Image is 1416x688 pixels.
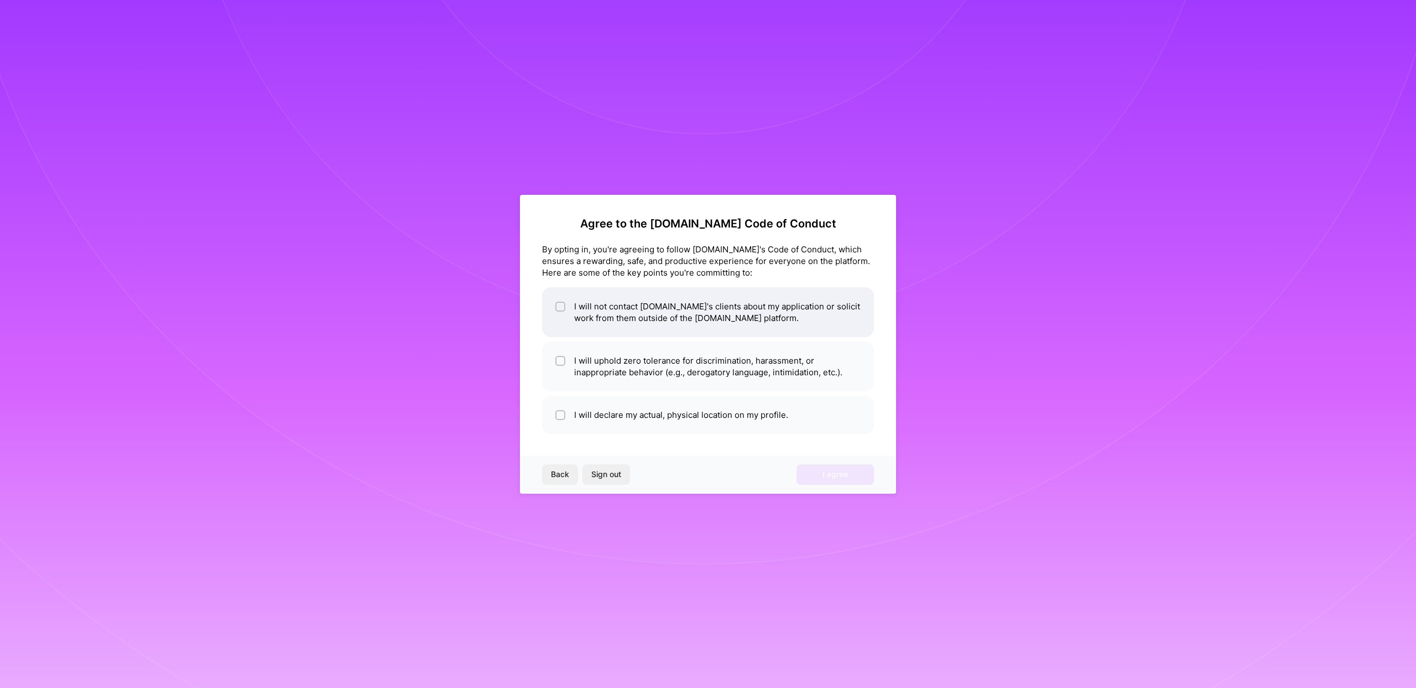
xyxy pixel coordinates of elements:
div: By opting in, you're agreeing to follow [DOMAIN_NAME]'s Code of Conduct, which ensures a rewardin... [542,244,874,278]
span: Back [551,469,569,480]
span: Sign out [591,469,621,480]
button: Back [542,464,578,484]
li: I will uphold zero tolerance for discrimination, harassment, or inappropriate behavior (e.g., der... [542,342,874,391]
li: I will not contact [DOMAIN_NAME]'s clients about my application or solicit work from them outside... [542,287,874,337]
button: Sign out [582,464,630,484]
h2: Agree to the [DOMAIN_NAME] Code of Conduct [542,217,874,230]
li: I will declare my actual, physical location on my profile. [542,396,874,434]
